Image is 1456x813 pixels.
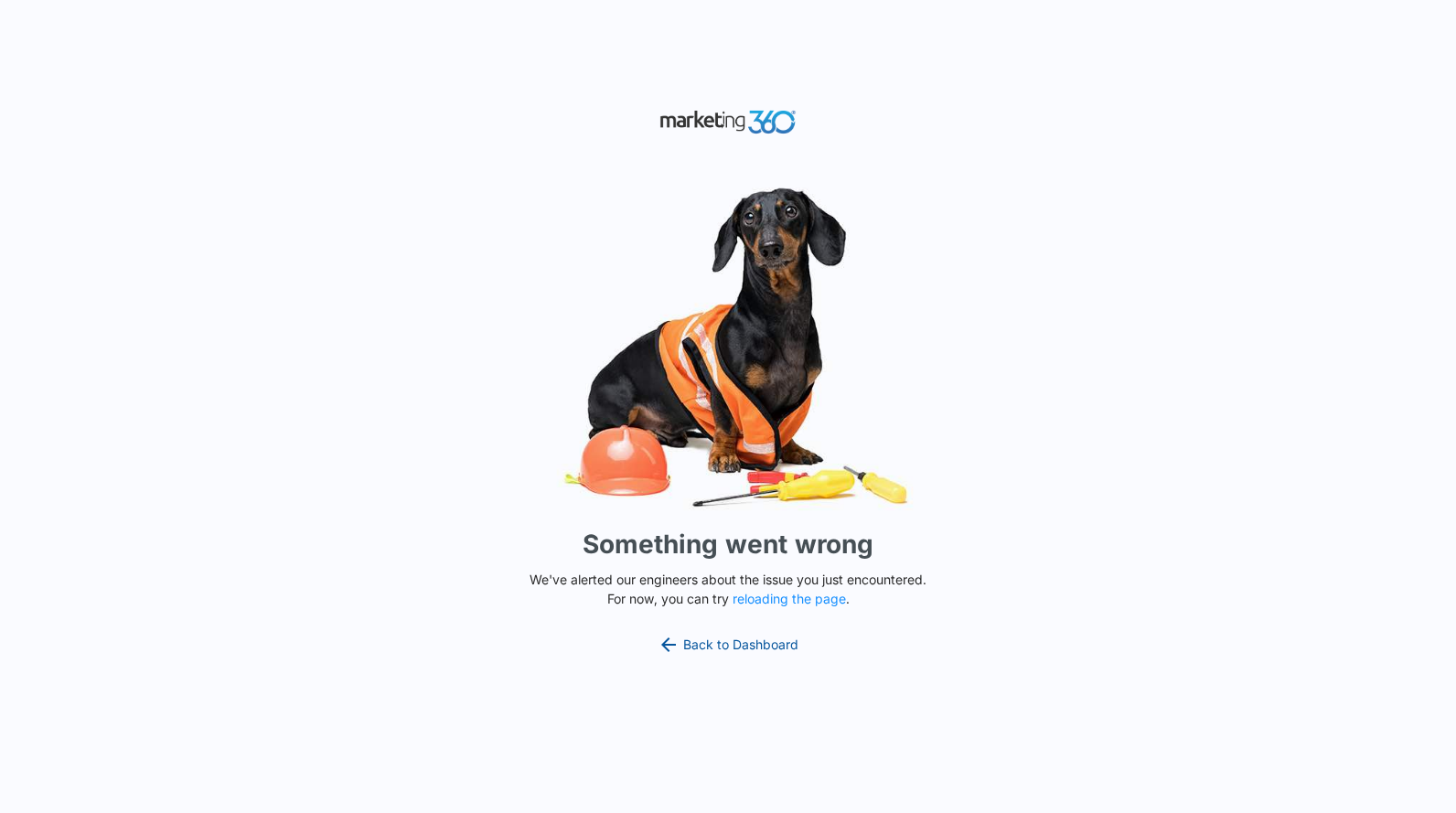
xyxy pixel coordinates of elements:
h1: Something went wrong [583,525,873,563]
a: Back to Dashboard [658,634,798,656]
img: Sad Dog [454,177,1002,518]
p: We've alerted our engineers about the issue you just encountered. For now, you can try . [522,570,934,608]
button: reloading the page [733,592,846,606]
img: Marketing 360 Logo [659,106,797,138]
